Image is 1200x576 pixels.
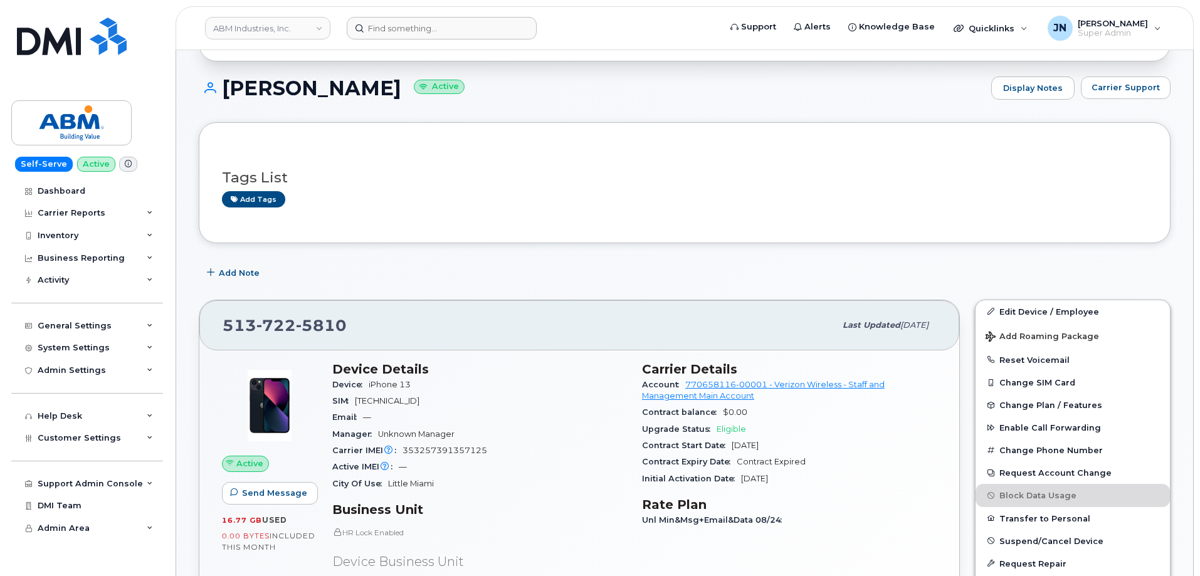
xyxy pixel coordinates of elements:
[976,552,1170,575] button: Request Repair
[378,429,455,439] span: Unknown Manager
[900,320,929,330] span: [DATE]
[976,461,1170,484] button: Request Account Change
[976,348,1170,371] button: Reset Voicemail
[804,21,831,33] span: Alerts
[1053,21,1066,36] span: JN
[986,332,1099,343] span: Add Roaming Package
[1078,28,1148,38] span: Super Admin
[332,380,369,389] span: Device
[332,362,627,377] h3: Device Details
[859,21,935,33] span: Knowledge Base
[399,462,407,471] span: —
[256,316,296,335] span: 722
[332,446,403,455] span: Carrier IMEI
[976,484,1170,506] button: Block Data Usage
[642,380,685,389] span: Account
[976,530,1170,552] button: Suspend/Cancel Device
[205,17,330,39] a: ABM Industries, Inc.
[642,497,937,512] h3: Rate Plan
[222,516,262,525] span: 16.77 GB
[332,502,627,517] h3: Business Unit
[347,17,537,39] input: Find something...
[976,439,1170,461] button: Change Phone Number
[642,441,732,450] span: Contract Start Date
[332,429,378,439] span: Manager
[236,458,263,469] span: Active
[414,80,465,94] small: Active
[199,262,270,285] button: Add Note
[332,553,627,571] p: Device Business Unit
[388,479,434,488] span: Little Miami
[741,21,776,33] span: Support
[332,396,355,406] span: SIM
[222,531,315,552] span: included this month
[717,424,746,434] span: Eligible
[785,14,839,39] a: Alerts
[222,482,318,505] button: Send Message
[369,380,411,389] span: iPhone 13
[642,474,741,483] span: Initial Activation Date
[642,407,723,417] span: Contract balance
[642,380,885,401] a: 770658116-00001 - Verizon Wireless - Staff and Management Main Account
[839,14,944,39] a: Knowledge Base
[1039,16,1170,41] div: Joe Nguyen Jr.
[332,479,388,488] span: City Of Use
[642,362,937,377] h3: Carrier Details
[976,300,1170,323] a: Edit Device / Employee
[976,416,1170,439] button: Enable Call Forwarding
[843,320,900,330] span: Last updated
[332,462,399,471] span: Active IMEI
[741,474,768,483] span: [DATE]
[242,487,307,499] span: Send Message
[1081,76,1171,99] button: Carrier Support
[945,16,1036,41] div: Quicklinks
[262,515,287,525] span: used
[737,457,806,466] span: Contract Expired
[222,170,1147,186] h3: Tags List
[642,457,737,466] span: Contract Expiry Date
[999,423,1101,432] span: Enable Call Forwarding
[199,77,985,99] h1: [PERSON_NAME]
[722,14,785,39] a: Support
[969,23,1014,33] span: Quicklinks
[403,446,487,455] span: 353257391357125
[296,316,347,335] span: 5810
[363,412,371,422] span: —
[976,323,1170,348] button: Add Roaming Package
[642,424,717,434] span: Upgrade Status
[976,371,1170,394] button: Change SIM Card
[999,401,1102,410] span: Change Plan / Features
[332,412,363,422] span: Email
[332,527,627,538] p: HR Lock Enabled
[232,368,307,443] img: image20231002-3703462-1ig824h.jpeg
[1092,81,1160,93] span: Carrier Support
[223,316,347,335] span: 513
[976,394,1170,416] button: Change Plan / Features
[732,441,759,450] span: [DATE]
[1078,18,1148,28] span: [PERSON_NAME]
[723,407,747,417] span: $0.00
[976,507,1170,530] button: Transfer to Personal
[222,531,270,540] span: 0.00 Bytes
[999,536,1103,545] span: Suspend/Cancel Device
[222,191,285,207] a: Add tags
[219,267,260,279] span: Add Note
[642,515,788,525] span: Unl Min&Msg+Email&Data 08/24
[355,396,419,406] span: [TECHNICAL_ID]
[991,76,1075,100] a: Display Notes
